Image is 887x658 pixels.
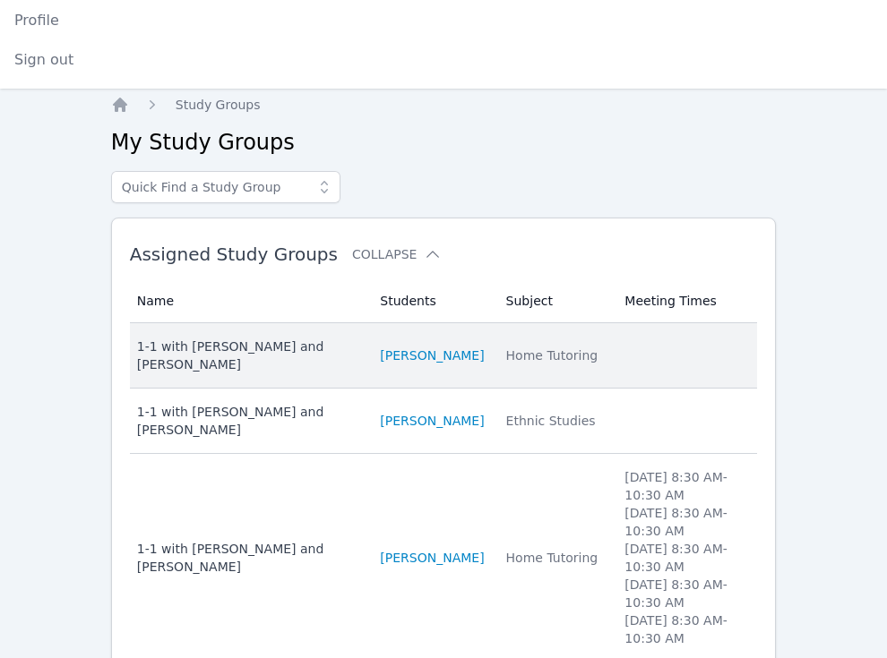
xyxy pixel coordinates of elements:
div: Home Tutoring [506,549,604,567]
li: [DATE] 8:30 AM - 10:30 AM [624,540,746,576]
a: [PERSON_NAME] [380,412,484,430]
span: Assigned Study Groups [130,244,338,265]
a: [PERSON_NAME] [380,549,484,567]
a: Study Groups [176,96,261,114]
a: [PERSON_NAME] [380,346,484,364]
li: [DATE] 8:30 AM - 10:30 AM [624,611,746,647]
li: [DATE] 8:30 AM - 10:30 AM [624,504,746,540]
span: Study Groups [176,98,261,112]
div: 1-1 with [PERSON_NAME] and [PERSON_NAME] [137,540,359,576]
nav: Breadcrumb [111,96,777,114]
button: Collapse [352,245,442,263]
input: Quick Find a Study Group [111,171,340,203]
div: 1-1 with [PERSON_NAME] and [PERSON_NAME] [137,403,359,439]
th: Students [369,279,495,323]
div: Home Tutoring [506,346,604,364]
li: [DATE] 8:30 AM - 10:30 AM [624,576,746,611]
tr: 1-1 with [PERSON_NAME] and [PERSON_NAME][PERSON_NAME]Ethnic Studies [130,389,758,454]
th: Meeting Times [614,279,757,323]
h2: My Study Groups [111,128,777,157]
th: Name [130,279,370,323]
th: Subject [495,279,615,323]
div: 1-1 with [PERSON_NAME] and [PERSON_NAME] [137,338,359,373]
div: Ethnic Studies [506,412,604,430]
li: [DATE] 8:30 AM - 10:30 AM [624,468,746,504]
tr: 1-1 with [PERSON_NAME] and [PERSON_NAME][PERSON_NAME]Home Tutoring [130,323,758,389]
